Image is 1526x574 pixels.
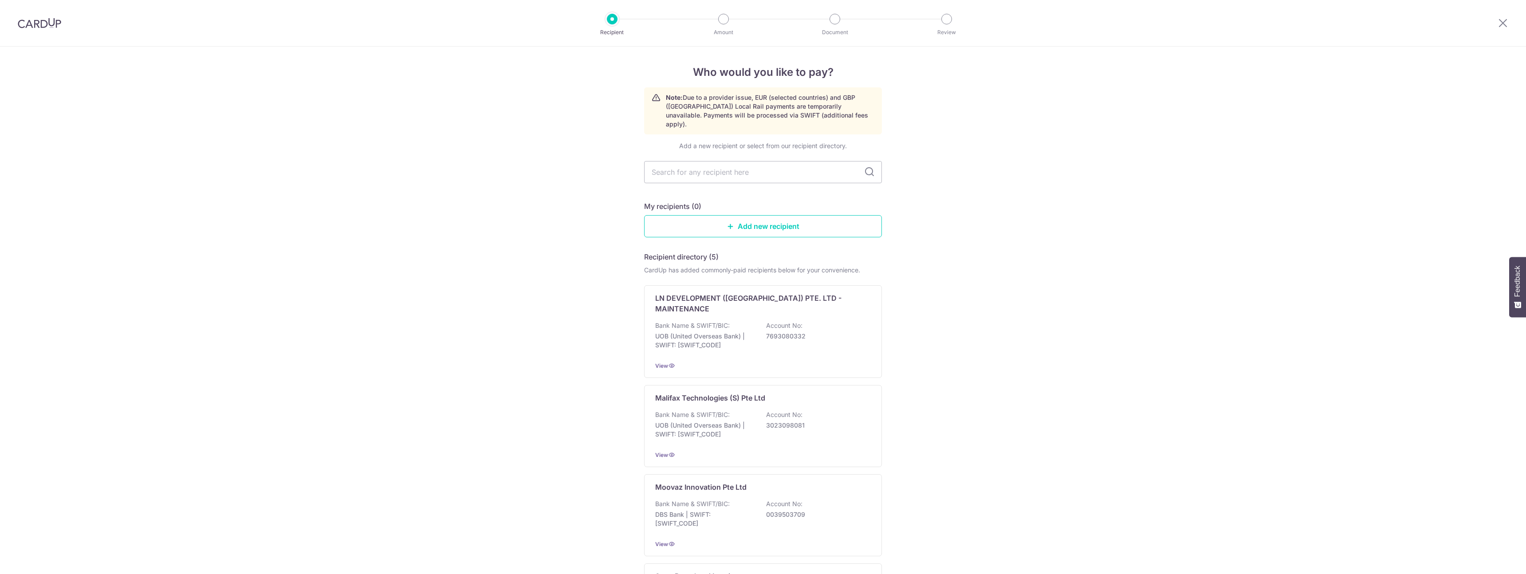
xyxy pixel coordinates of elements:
[655,421,755,439] p: UOB (United Overseas Bank) | SWIFT: [SWIFT_CODE]
[766,321,802,330] p: Account No:
[579,28,645,37] p: Recipient
[666,93,874,129] p: Due to a provider issue, EUR (selected countries) and GBP ([GEOGRAPHIC_DATA]) Local Rail payments...
[766,410,802,419] p: Account No:
[655,452,668,458] a: View
[1514,266,1522,297] span: Feedback
[644,266,882,275] div: CardUp has added commonly-paid recipients below for your convenience.
[644,64,882,80] h4: Who would you like to pay?
[666,94,683,101] strong: Note:
[644,215,882,237] a: Add new recipient
[644,142,882,150] div: Add a new recipient or select from our recipient directory.
[655,541,668,547] a: View
[766,510,865,519] p: 0039503709
[655,321,730,330] p: Bank Name & SWIFT/BIC:
[655,332,755,350] p: UOB (United Overseas Bank) | SWIFT: [SWIFT_CODE]
[802,28,868,37] p: Document
[655,362,668,369] a: View
[691,28,756,37] p: Amount
[655,410,730,419] p: Bank Name & SWIFT/BIC:
[1509,257,1526,317] button: Feedback - Show survey
[655,499,730,508] p: Bank Name & SWIFT/BIC:
[644,161,882,183] input: Search for any recipient here
[655,393,765,403] p: Malifax Technologies (S) Pte Ltd
[766,499,802,508] p: Account No:
[655,482,747,492] p: Moovaz Innovation Pte Ltd
[655,510,755,528] p: DBS Bank | SWIFT: [SWIFT_CODE]
[914,28,979,37] p: Review
[766,332,865,341] p: 7693080332
[644,252,719,262] h5: Recipient directory (5)
[18,18,61,28] img: CardUp
[766,421,865,430] p: 3023098081
[655,293,860,314] p: LN DEVELOPMENT ([GEOGRAPHIC_DATA]) PTE. LTD - MAINTENANCE
[644,201,701,212] h5: My recipients (0)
